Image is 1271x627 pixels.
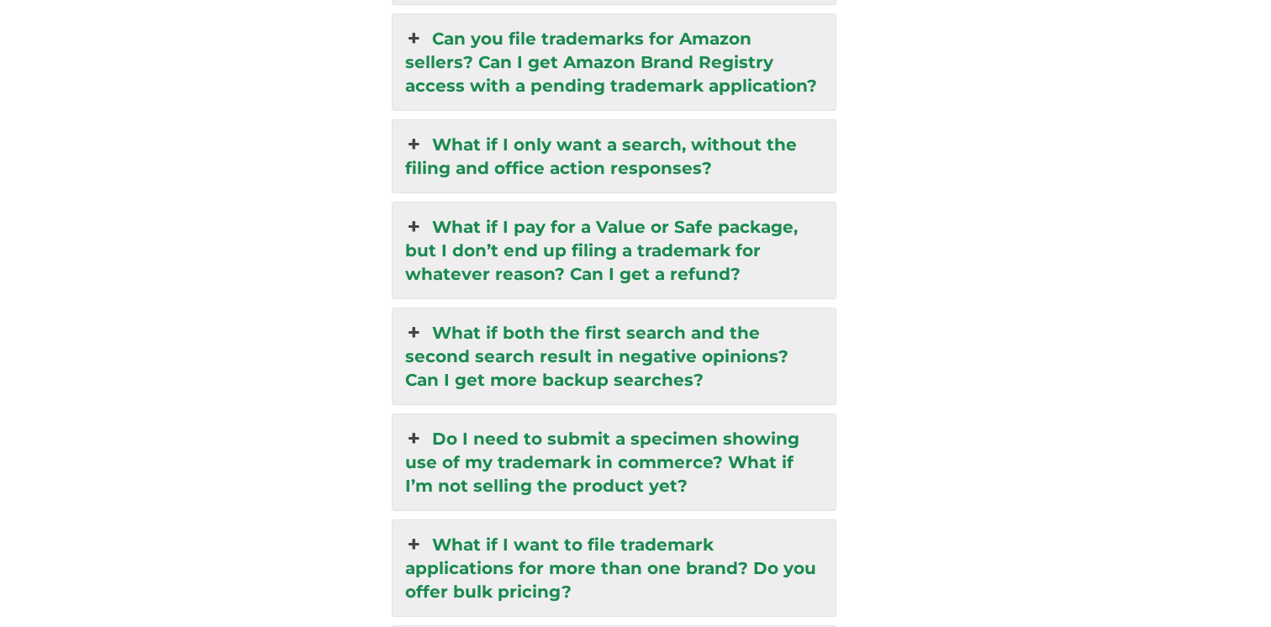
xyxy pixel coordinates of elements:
a: Can you file trademarks for Amazon sellers? Can I get Amazon Brand Registry access with a pending... [393,14,836,110]
a: What if both the first search and the second search result in negative opinions? Can I get more b... [393,308,836,404]
a: What if I pay for a Value or Safe package, but I don’t end up filing a trademark for whatever rea... [393,203,836,298]
a: What if I only want a search, without the filing and office action responses? [393,120,836,192]
a: What if I want to file trademark applications for more than one brand? Do you offer bulk pricing? [393,520,836,616]
a: Do I need to submit a specimen showing use of my trademark in commerce? What if I’m not selling t... [393,414,836,510]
